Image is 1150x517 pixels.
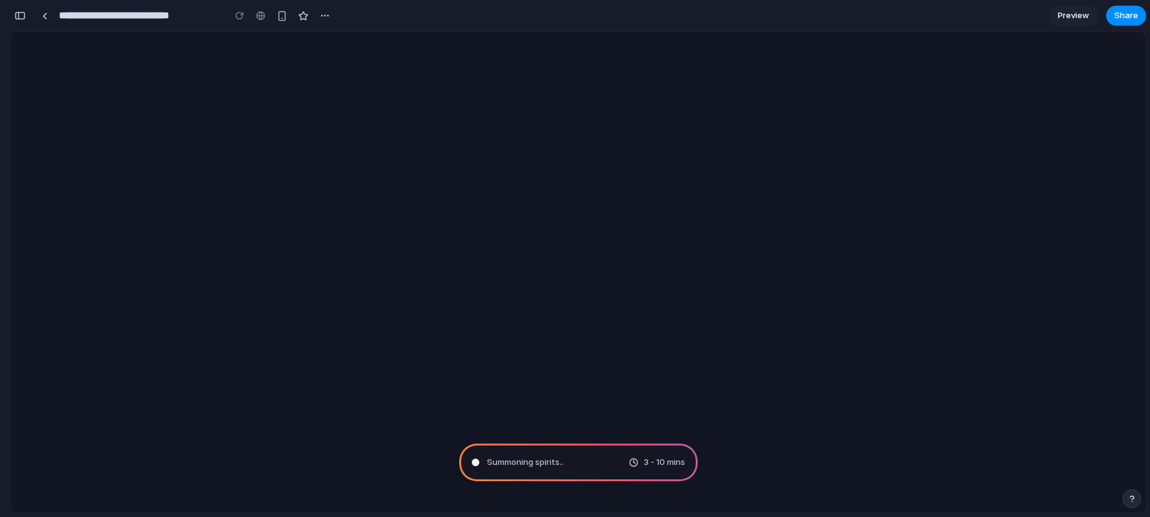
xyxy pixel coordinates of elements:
span: Summoning spirits .. [487,456,563,469]
a: Preview [1048,6,1099,26]
span: Preview [1058,9,1089,22]
button: Share [1106,6,1146,26]
span: Share [1114,9,1138,22]
span: 3 - 10 mins [644,456,685,469]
